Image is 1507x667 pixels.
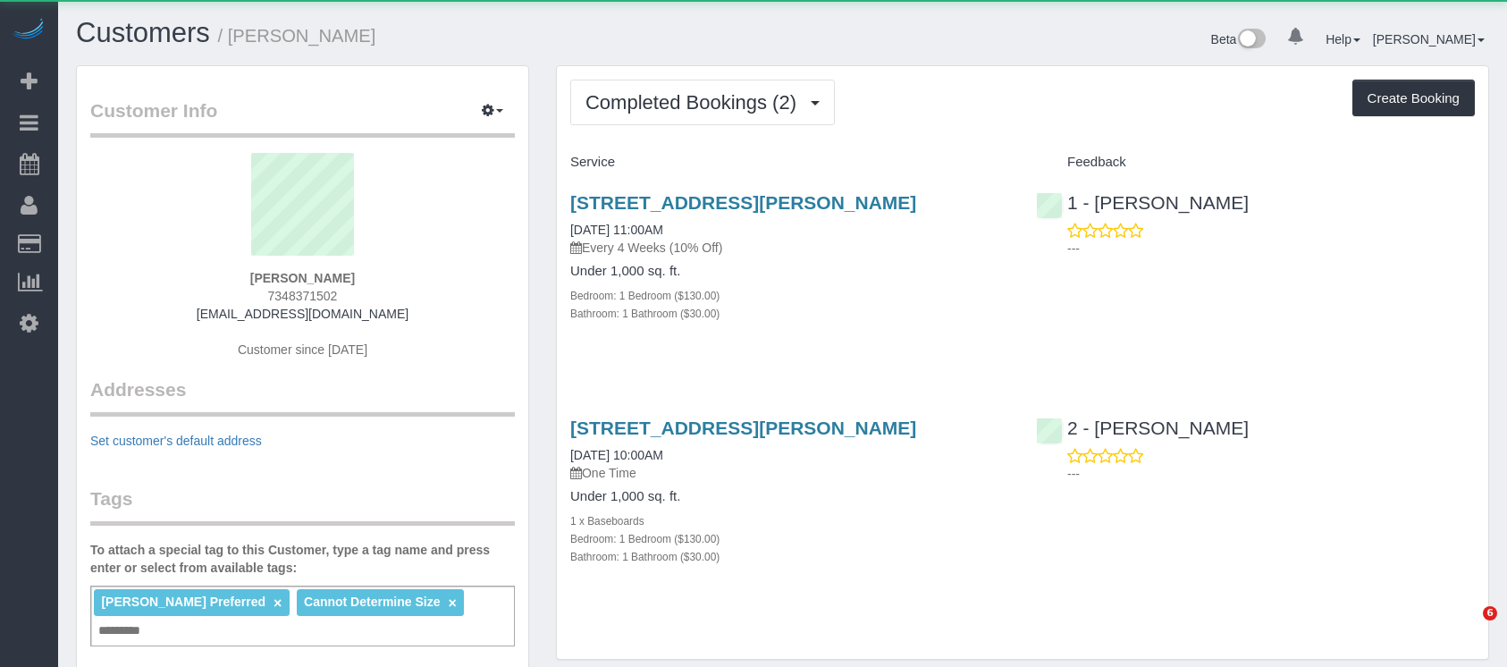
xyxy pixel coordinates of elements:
iframe: Intercom live chat [1446,606,1489,649]
button: Completed Bookings (2) [570,80,835,125]
a: 1 - [PERSON_NAME] [1036,192,1249,213]
a: × [274,595,282,611]
a: [DATE] 11:00AM [570,223,663,237]
small: Bathroom: 1 Bathroom ($30.00) [570,551,720,563]
p: One Time [570,464,1009,482]
a: 2 - [PERSON_NAME] [1036,418,1249,438]
legend: Customer Info [90,97,515,138]
small: 1 x Baseboards [570,515,644,528]
small: Bedroom: 1 Bedroom ($130.00) [570,533,720,545]
a: [EMAIL_ADDRESS][DOMAIN_NAME] [197,307,408,321]
h4: Service [570,155,1009,170]
small: Bathroom: 1 Bathroom ($30.00) [570,308,720,320]
img: Automaid Logo [11,18,46,43]
h4: Feedback [1036,155,1475,170]
a: × [448,595,456,611]
button: Create Booking [1352,80,1475,117]
a: Customers [76,17,210,48]
img: New interface [1236,29,1266,52]
h4: Under 1,000 sq. ft. [570,489,1009,504]
span: [PERSON_NAME] Preferred [101,595,265,609]
span: 7348371502 [268,289,338,303]
span: Completed Bookings (2) [585,91,805,114]
span: Cannot Determine Size [304,595,440,609]
strong: [PERSON_NAME] [250,271,355,285]
a: Set customer's default address [90,434,262,448]
a: Beta [1211,32,1267,46]
a: [DATE] 10:00AM [570,448,663,462]
a: Help [1326,32,1360,46]
small: Bedroom: 1 Bedroom ($130.00) [570,290,720,302]
span: Customer since [DATE] [238,342,367,357]
label: To attach a special tag to this Customer, type a tag name and press enter or select from availabl... [90,541,515,577]
a: [STREET_ADDRESS][PERSON_NAME] [570,192,916,213]
h4: Under 1,000 sq. ft. [570,264,1009,279]
p: Every 4 Weeks (10% Off) [570,239,1009,257]
span: 6 [1483,606,1497,621]
small: / [PERSON_NAME] [218,26,376,46]
a: [STREET_ADDRESS][PERSON_NAME] [570,418,916,438]
p: --- [1067,465,1475,483]
legend: Tags [90,485,515,526]
p: --- [1067,240,1475,258]
a: [PERSON_NAME] [1373,32,1485,46]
